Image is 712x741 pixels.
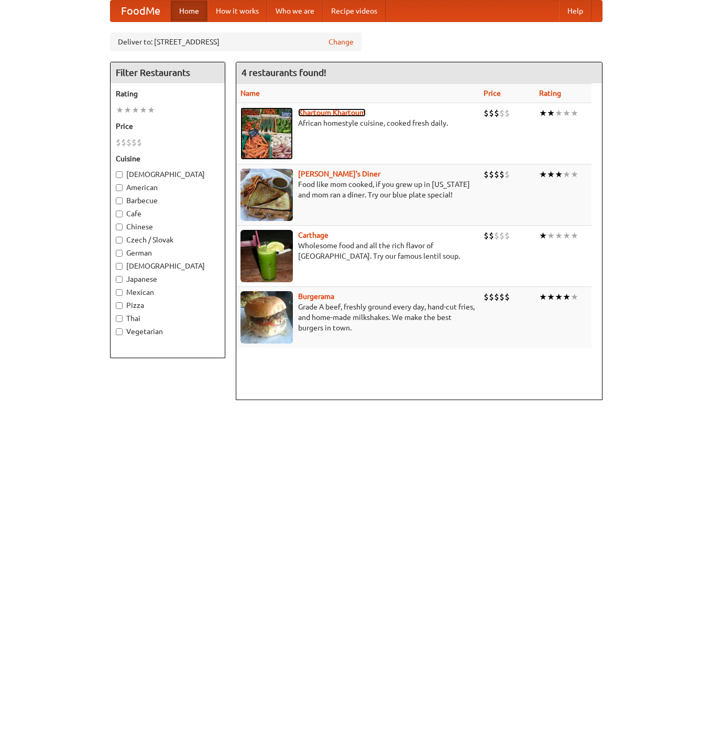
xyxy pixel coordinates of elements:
input: Pizza [116,302,123,309]
li: ★ [555,107,563,119]
p: Grade A beef, freshly ground every day, hand-cut fries, and home-made milkshakes. We make the bes... [240,302,475,333]
li: ★ [571,107,578,119]
li: ★ [124,104,132,116]
input: Cafe [116,211,123,217]
li: $ [499,291,505,303]
li: ★ [563,107,571,119]
li: $ [489,230,494,241]
h5: Rating [116,89,220,99]
li: $ [494,230,499,241]
label: [DEMOGRAPHIC_DATA] [116,169,220,180]
a: Burgerama [298,292,334,301]
li: ★ [547,291,555,303]
li: $ [499,169,505,180]
li: $ [116,137,121,148]
img: sallys.jpg [240,169,293,221]
a: Help [559,1,591,21]
li: ★ [539,169,547,180]
li: ★ [539,107,547,119]
h5: Cuisine [116,153,220,164]
label: Japanese [116,274,220,284]
li: $ [489,107,494,119]
input: Czech / Slovak [116,237,123,244]
li: ★ [147,104,155,116]
li: ★ [563,230,571,241]
li: $ [494,291,499,303]
li: $ [505,107,510,119]
h5: Price [116,121,220,131]
li: ★ [571,230,578,241]
label: Chinese [116,222,220,232]
li: $ [489,169,494,180]
a: [PERSON_NAME]'s Diner [298,170,380,178]
li: $ [137,137,142,148]
a: Who we are [267,1,323,21]
a: Carthage [298,231,328,239]
a: Price [484,89,501,97]
input: [DEMOGRAPHIC_DATA] [116,171,123,178]
a: Change [328,37,354,47]
li: ★ [547,107,555,119]
input: Barbecue [116,197,123,204]
li: ★ [555,169,563,180]
li: $ [121,137,126,148]
li: $ [484,291,489,303]
li: $ [489,291,494,303]
input: Japanese [116,276,123,283]
input: German [116,250,123,257]
img: khartoum.jpg [240,107,293,160]
li: ★ [571,169,578,180]
h4: Filter Restaurants [111,62,225,83]
li: ★ [563,169,571,180]
label: Vegetarian [116,326,220,337]
a: Rating [539,89,561,97]
label: Pizza [116,300,220,311]
p: Wholesome food and all the rich flavor of [GEOGRAPHIC_DATA]. Try our famous lentil soup. [240,240,475,261]
li: $ [505,169,510,180]
p: African homestyle cuisine, cooked fresh daily. [240,118,475,128]
p: Food like mom cooked, if you grew up in [US_STATE] and mom ran a diner. Try our blue plate special! [240,179,475,200]
li: ★ [132,104,139,116]
li: $ [484,107,489,119]
li: $ [494,107,499,119]
input: [DEMOGRAPHIC_DATA] [116,263,123,270]
li: ★ [555,230,563,241]
div: Deliver to: [STREET_ADDRESS] [110,32,362,51]
li: ★ [139,104,147,116]
img: carthage.jpg [240,230,293,282]
a: Khartoum Khartoum [298,108,366,117]
li: $ [499,230,505,241]
input: Chinese [116,224,123,230]
a: Recipe videos [323,1,386,21]
label: Mexican [116,287,220,297]
li: ★ [116,104,124,116]
label: Czech / Slovak [116,235,220,245]
li: ★ [539,291,547,303]
li: $ [126,137,132,148]
a: Name [240,89,260,97]
label: Cafe [116,208,220,219]
label: German [116,248,220,258]
li: ★ [563,291,571,303]
img: burgerama.jpg [240,291,293,344]
input: Thai [116,315,123,322]
a: FoodMe [111,1,171,21]
a: Home [171,1,207,21]
li: ★ [547,230,555,241]
input: Vegetarian [116,328,123,335]
input: Mexican [116,289,123,296]
li: $ [132,137,137,148]
li: $ [484,169,489,180]
li: ★ [571,291,578,303]
label: Thai [116,313,220,324]
li: $ [484,230,489,241]
li: ★ [539,230,547,241]
ng-pluralize: 4 restaurants found! [242,68,326,78]
li: $ [499,107,505,119]
li: ★ [555,291,563,303]
li: $ [494,169,499,180]
label: [DEMOGRAPHIC_DATA] [116,261,220,271]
